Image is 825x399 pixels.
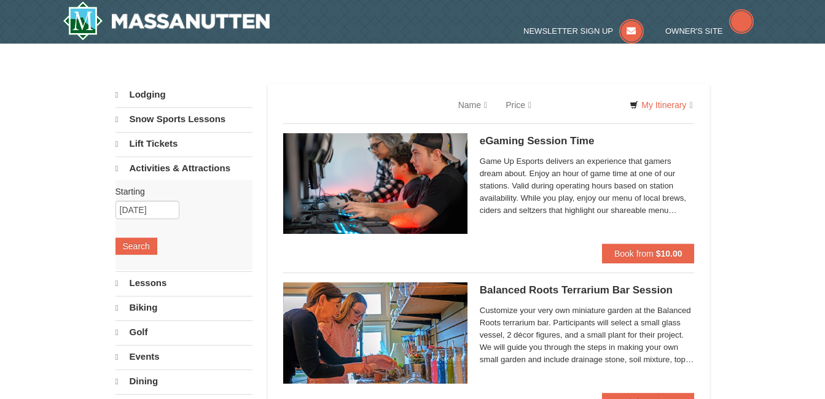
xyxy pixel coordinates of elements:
[480,304,695,366] span: Customize your very own miniature garden at the Balanced Roots terrarium bar. Participants will s...
[602,244,695,263] button: Book from $10.00
[283,282,467,383] img: 18871151-30-393e4332.jpg
[115,271,252,295] a: Lessons
[63,1,270,41] img: Massanutten Resort Logo
[283,133,467,234] img: 19664770-34-0b975b5b.jpg
[115,238,157,255] button: Search
[480,135,695,147] h5: eGaming Session Time
[115,157,252,180] a: Activities & Attractions
[115,83,252,106] a: Lodging
[496,93,541,117] a: Price
[115,132,252,155] a: Lift Tickets
[480,284,695,296] h5: Balanced Roots Terrarium Bar Session
[115,370,252,393] a: Dining
[656,249,682,258] strong: $10.00
[665,26,723,36] span: Owner's Site
[115,320,252,344] a: Golf
[63,1,270,41] a: Massanutten Resort
[523,26,613,36] span: Newsletter Sign Up
[115,296,252,319] a: Biking
[115,345,252,368] a: Events
[665,26,754,36] a: Owner's Site
[449,93,496,117] a: Name
[480,155,695,217] span: Game Up Esports delivers an experience that gamers dream about. Enjoy an hour of game time at one...
[622,96,700,114] a: My Itinerary
[115,107,252,131] a: Snow Sports Lessons
[115,185,243,198] label: Starting
[614,249,654,258] span: Book from
[523,26,644,36] a: Newsletter Sign Up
